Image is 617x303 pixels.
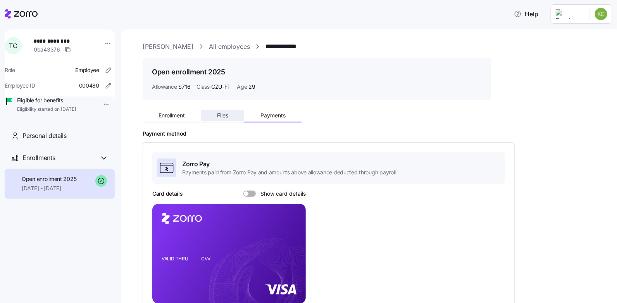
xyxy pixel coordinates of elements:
span: Help [514,9,538,19]
span: Payments [260,113,286,118]
img: Employer logo [556,9,584,19]
span: [DATE] - [DATE] [22,184,76,192]
span: Show card details [256,191,306,197]
span: Employee ID [5,82,35,90]
span: Payments paid from Zorro Pay and amounts above allowance deducted through payroll [182,169,396,176]
span: Class [196,83,210,91]
span: Eligibility started on [DATE] [17,106,76,113]
span: Open enrollment 2025 [22,175,76,183]
h2: Payment method [143,130,606,138]
tspan: VALID THRU [162,256,188,262]
span: Age [237,83,247,91]
span: Personal details [22,131,67,141]
tspan: CVV [201,256,211,262]
span: 0ba43376 [34,46,60,53]
button: Help [508,6,545,22]
span: Enrollment [159,113,185,118]
h3: Card details [152,190,183,198]
span: Enrollments [22,153,55,163]
span: Zorro Pay [182,159,396,169]
span: T C [9,43,17,49]
a: [PERSON_NAME] [143,42,193,52]
a: All employees [209,42,250,52]
span: Role [5,66,15,74]
span: $716 [178,83,190,91]
h1: Open enrollment 2025 [152,67,225,77]
img: bd18e2e2097b2530e1ab9f81ffb16ec6 [595,8,607,20]
span: CZU-FT [211,83,231,91]
span: Eligible for benefits [17,96,76,104]
span: 29 [248,83,255,91]
span: Allowance [152,83,177,91]
span: Files [217,113,228,118]
span: Employee [75,66,99,74]
span: 000480 [79,82,99,90]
